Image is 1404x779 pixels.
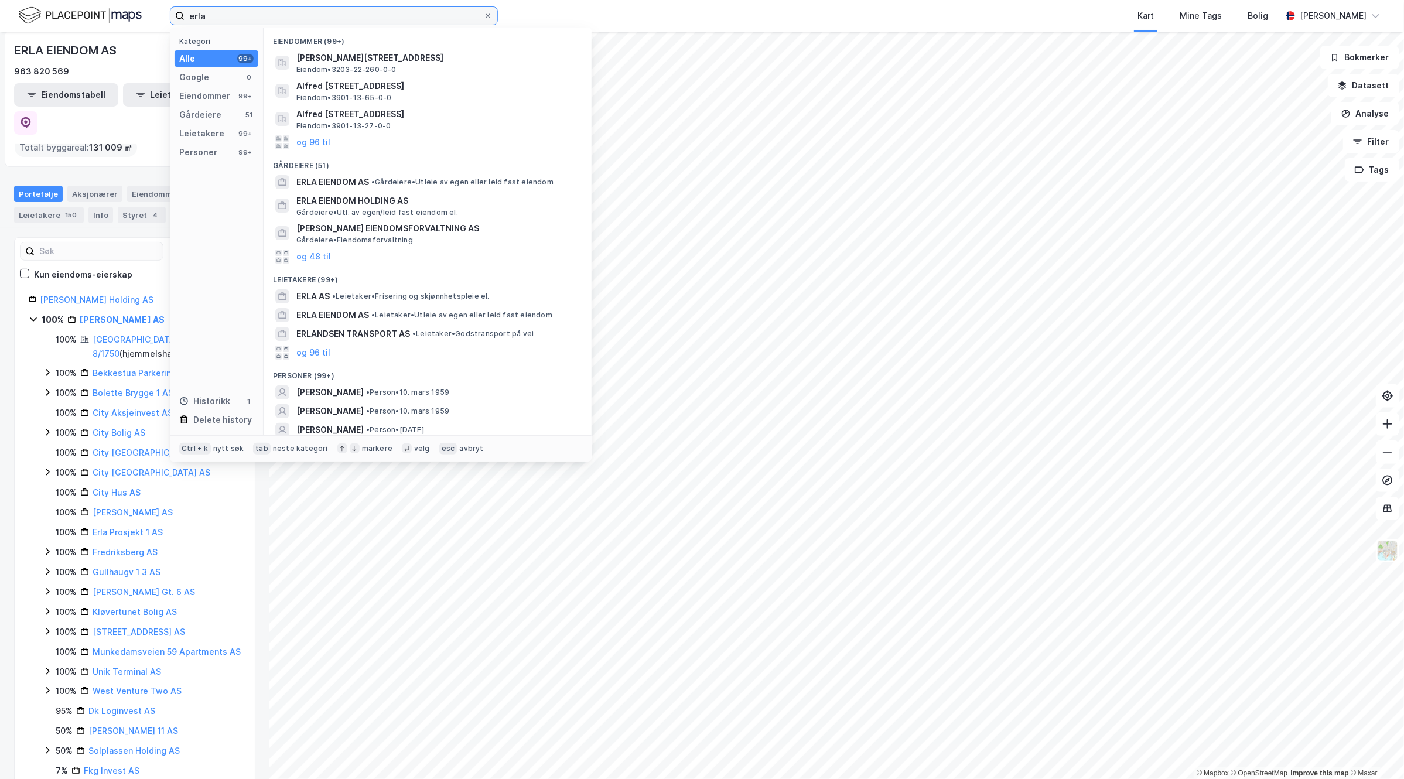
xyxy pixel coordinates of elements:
span: Person • 10. mars 1959 [366,388,449,397]
button: Analyse [1331,102,1399,125]
button: Eiendomstabell [14,83,118,107]
a: City Hus AS [93,487,141,497]
button: Leietakertabell [123,83,227,107]
span: Alfred [STREET_ADDRESS] [296,107,578,121]
div: Ctrl + k [179,443,211,455]
img: logo.f888ab2527a4732fd821a326f86c7f29.svg [19,5,142,26]
div: Alle [179,52,195,66]
a: Mapbox [1197,769,1229,777]
a: Fredriksberg AS [93,547,158,557]
span: ERLA EIENDOM AS [296,308,369,322]
a: Munkedamsveien 59 Apartments AS [93,647,241,657]
a: [PERSON_NAME] AS [93,507,173,517]
span: Gårdeiere • Eiendomsforvaltning [296,235,413,245]
a: City Bolig AS [93,428,145,438]
div: Eiendommer [127,186,201,202]
div: 100% [42,313,64,327]
span: • [371,310,375,319]
div: ( hjemmelshaver ) [93,333,241,361]
span: Person • 10. mars 1959 [366,406,449,416]
button: og 96 til [296,346,330,360]
span: [PERSON_NAME] EIENDOMSFORVALTNING AS [296,221,578,235]
div: 99+ [237,129,254,138]
div: Leietakere [14,207,84,223]
div: markere [362,444,392,453]
div: 100% [56,505,77,520]
span: [PERSON_NAME][STREET_ADDRESS] [296,51,578,65]
button: Datasett [1328,74,1399,97]
span: Eiendom • 3901-13-65-0-0 [296,93,391,102]
div: 99+ [237,54,254,63]
a: Bolette Brygge 1 AS [93,388,173,398]
div: Totalt byggareal : [15,138,137,157]
div: 100% [56,545,77,559]
a: [GEOGRAPHIC_DATA], 8/1750 [93,334,180,358]
div: 100% [56,684,77,698]
div: Google [179,70,209,84]
div: 50% [56,744,73,758]
div: Styret [118,207,166,223]
iframe: Chat Widget [1345,723,1404,779]
span: [PERSON_NAME] [296,404,364,418]
div: Personer [179,145,217,159]
button: Filter [1343,130,1399,153]
div: 50% [56,724,73,738]
a: [PERSON_NAME] AS [80,315,165,324]
div: 100% [56,486,77,500]
div: 150 [63,209,79,221]
span: 131 009 ㎡ [89,141,132,155]
span: Gårdeiere • Utleie av egen eller leid fast eiendom [371,177,554,187]
a: City [GEOGRAPHIC_DATA] AS [93,447,210,457]
span: • [366,425,370,434]
div: 100% [56,333,77,347]
div: nytt søk [213,444,244,453]
a: Gullhaugv 1 3 AS [93,567,160,577]
input: Søk [35,242,163,260]
div: 100% [56,366,77,380]
span: Eiendom • 3901-13-27-0-0 [296,121,391,131]
div: Mine Tags [1180,9,1222,23]
span: Leietaker • Frisering og skjønnhetspleie el. [332,292,490,301]
div: 100% [56,625,77,639]
span: ERLA AS [296,289,330,303]
span: Eiendom • 3203-22-260-0-0 [296,65,397,74]
div: 0 [244,73,254,82]
span: ERLA EIENDOM AS [296,175,369,189]
div: 95% [56,704,73,718]
span: • [371,177,375,186]
a: Solplassen Holding AS [88,746,180,756]
div: Eiendommer (99+) [264,28,592,49]
div: Gårdeiere (51) [264,152,592,173]
div: 100% [56,565,77,579]
div: 100% [56,386,77,400]
span: Leietaker • Utleie av egen eller leid fast eiendom [371,310,552,320]
div: 100% [56,406,77,420]
span: [PERSON_NAME] [296,423,364,437]
div: Personer (99+) [264,362,592,383]
a: [PERSON_NAME] 11 AS [88,726,178,736]
div: 100% [56,585,77,599]
span: Leietaker • Godstransport på vei [412,329,534,339]
div: Delete history [193,413,252,427]
div: avbryt [459,444,483,453]
div: 100% [56,665,77,679]
div: ERLA EIENDOM AS [14,41,119,60]
a: City Aksjeinvest AS [93,408,173,418]
a: [STREET_ADDRESS] AS [93,627,185,637]
div: Kategori [179,37,258,46]
span: • [366,406,370,415]
div: 100% [56,446,77,460]
a: Improve this map [1291,769,1349,777]
span: Person • [DATE] [366,425,424,435]
div: Leietakere (99+) [264,266,592,287]
div: 100% [56,426,77,440]
div: neste kategori [273,444,328,453]
div: Aksjonærer [67,186,122,202]
div: [PERSON_NAME] [1300,9,1367,23]
span: • [366,388,370,397]
div: 1 [244,397,254,406]
div: Portefølje [14,186,63,202]
div: 51 [244,110,254,119]
div: 100% [56,525,77,539]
